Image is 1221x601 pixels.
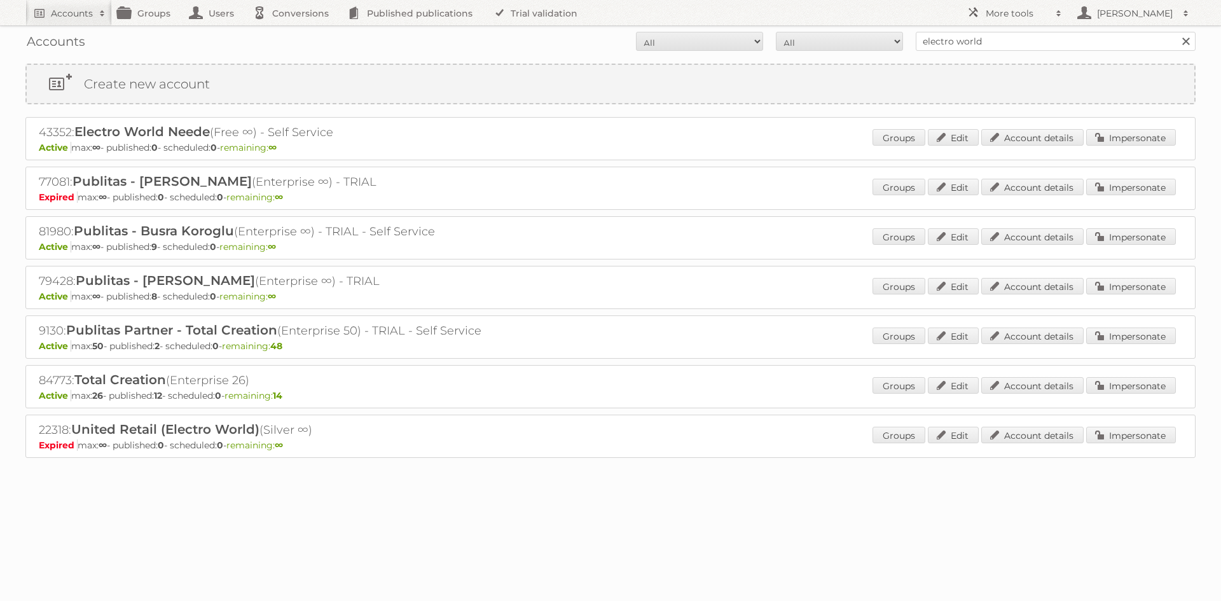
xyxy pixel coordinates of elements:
strong: 2 [155,340,160,352]
span: Electro World Neede [74,124,210,139]
a: Groups [873,179,925,195]
span: remaining: [219,291,276,302]
h2: 9130: (Enterprise 50) - TRIAL - Self Service [39,322,484,339]
strong: 0 [215,390,221,401]
strong: ∞ [92,241,100,252]
span: Active [39,142,71,153]
p: max: - published: - scheduled: - [39,390,1182,401]
a: Account details [981,228,1084,245]
h2: [PERSON_NAME] [1094,7,1176,20]
span: remaining: [219,241,276,252]
a: Groups [873,377,925,394]
span: remaining: [226,191,283,203]
p: max: - published: - scheduled: - [39,291,1182,302]
a: Groups [873,129,925,146]
span: remaining: [222,340,282,352]
strong: 0 [212,340,219,352]
p: max: - published: - scheduled: - [39,241,1182,252]
a: Groups [873,427,925,443]
strong: ∞ [92,291,100,302]
span: Publitas - [PERSON_NAME] [76,273,255,288]
strong: 9 [151,241,157,252]
a: Edit [928,427,979,443]
strong: 0 [210,241,216,252]
a: Edit [928,377,979,394]
a: Edit [928,328,979,344]
a: Account details [981,328,1084,344]
a: Impersonate [1086,328,1176,344]
strong: 0 [210,291,216,302]
strong: 12 [154,390,162,401]
a: Edit [928,129,979,146]
p: max: - published: - scheduled: - [39,439,1182,451]
h2: 84773: (Enterprise 26) [39,372,484,389]
span: Publitas - [PERSON_NAME] [72,174,252,189]
strong: 8 [151,291,157,302]
strong: ∞ [268,142,277,153]
strong: ∞ [92,142,100,153]
span: Active [39,390,71,401]
span: United Retail (Electro World) [71,422,259,437]
span: remaining: [224,390,282,401]
h2: 79428: (Enterprise ∞) - TRIAL [39,273,484,289]
a: Impersonate [1086,377,1176,394]
h2: 43352: (Free ∞) - Self Service [39,124,484,141]
span: Active [39,291,71,302]
span: Publitas - Busra Koroglu [74,223,234,238]
a: Create new account [27,65,1194,103]
strong: ∞ [275,191,283,203]
strong: 0 [151,142,158,153]
strong: 0 [158,191,164,203]
a: Groups [873,278,925,294]
a: Account details [981,377,1084,394]
a: Groups [873,328,925,344]
strong: 26 [92,390,103,401]
span: remaining: [220,142,277,153]
strong: ∞ [268,291,276,302]
p: max: - published: - scheduled: - [39,142,1182,153]
a: Account details [981,278,1084,294]
span: Publitas Partner - Total Creation [66,322,277,338]
a: Edit [928,278,979,294]
h2: Accounts [51,7,93,20]
h2: More tools [986,7,1049,20]
span: Active [39,340,71,352]
a: Impersonate [1086,129,1176,146]
p: max: - published: - scheduled: - [39,340,1182,352]
a: Impersonate [1086,427,1176,443]
strong: 48 [270,340,282,352]
a: Groups [873,228,925,245]
a: Impersonate [1086,179,1176,195]
a: Impersonate [1086,228,1176,245]
strong: 0 [217,439,223,451]
span: Total Creation [74,372,166,387]
strong: 0 [158,439,164,451]
strong: 0 [217,191,223,203]
p: max: - published: - scheduled: - [39,191,1182,203]
a: Impersonate [1086,278,1176,294]
a: Account details [981,427,1084,443]
h2: 81980: (Enterprise ∞) - TRIAL - Self Service [39,223,484,240]
span: Active [39,241,71,252]
h2: 22318: (Silver ∞) [39,422,484,438]
span: remaining: [226,439,283,451]
a: Account details [981,179,1084,195]
strong: ∞ [99,191,107,203]
strong: ∞ [268,241,276,252]
a: Edit [928,228,979,245]
strong: 50 [92,340,104,352]
strong: 14 [273,390,282,401]
span: Expired [39,191,78,203]
strong: 0 [210,142,217,153]
strong: ∞ [275,439,283,451]
h2: 77081: (Enterprise ∞) - TRIAL [39,174,484,190]
a: Edit [928,179,979,195]
strong: ∞ [99,439,107,451]
a: Account details [981,129,1084,146]
span: Expired [39,439,78,451]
